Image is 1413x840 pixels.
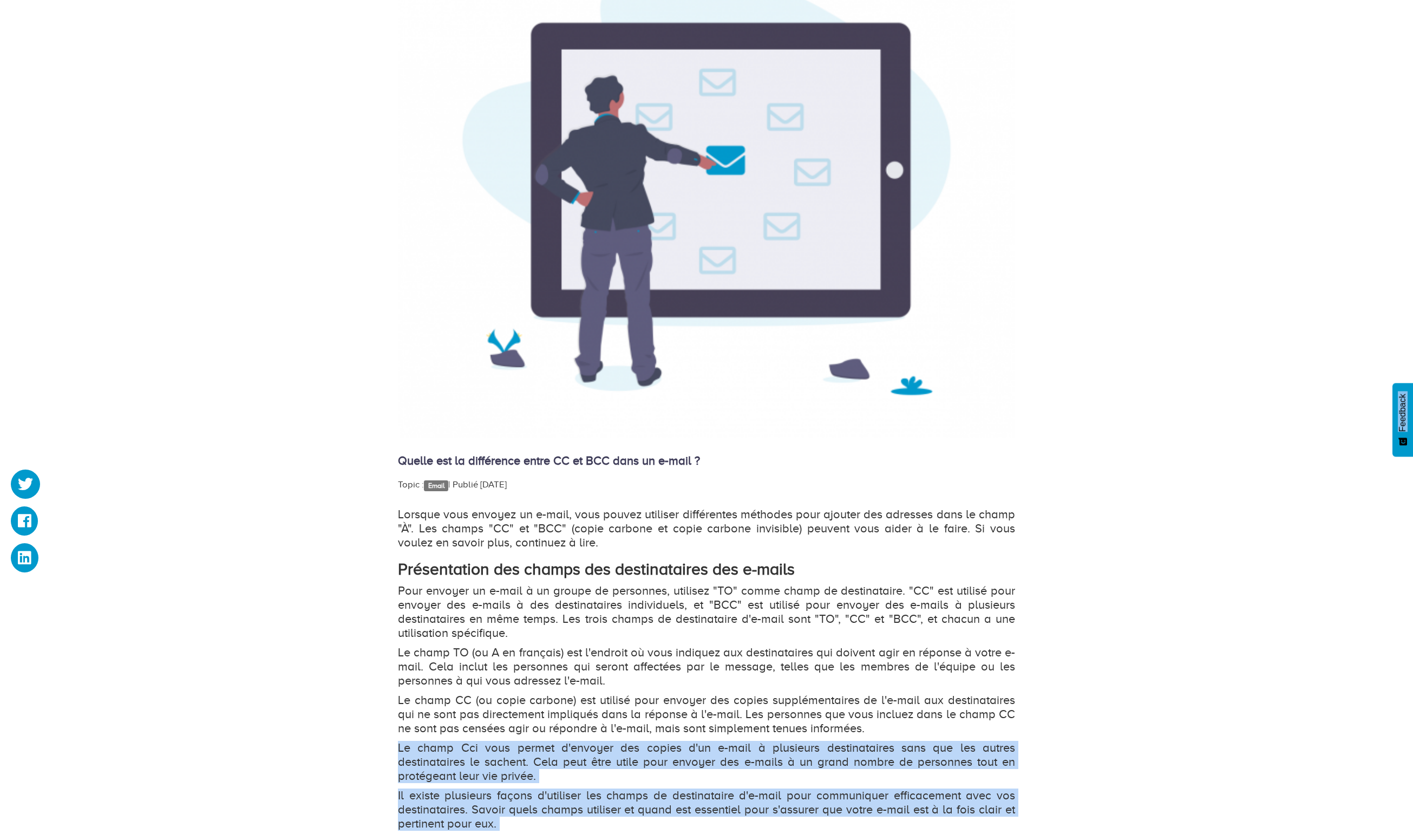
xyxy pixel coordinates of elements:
[1359,786,1400,827] iframe: Drift Widget Chat Controller
[453,479,507,490] span: Publié [DATE]
[1398,394,1408,432] span: Feedback
[424,480,448,491] a: Email
[398,584,1015,640] p: Pour envoyer un e-mail à un groupe de personnes, utilisez "TO" comme champ de destinataire. "CC" ...
[1190,662,1407,792] iframe: Drift Widget Chat Window
[398,789,1015,831] p: Il existe plusieurs façons d'utiliser les champs de destinataire d'e-mail pour communiquer effica...
[398,479,450,490] span: Topic : |
[398,741,1015,783] p: Le champ Cci vous permet d'envoyer des copies d'un e-mail à plusieurs destinataires sans que les ...
[398,560,795,578] strong: Présentation des champs des destinataires des e-mails
[1392,383,1413,457] button: Feedback - Afficher l’enquête
[398,507,1015,550] p: Lorsque vous envoyez un e-mail, vous pouvez utiliser différentes méthodes pour ajouter des adress...
[398,693,1015,735] p: Le champ CC (ou copie carbone) est utilisé pour envoyer des copies supplémentaires de l'e-mail au...
[398,454,1015,467] h4: Quelle est la différence entre CC et BCC dans un e-mail ?
[398,646,1015,688] p: Le champ TO (ou A en français) est l'endroit où vous indiquez aux destinataires qui doivent agir ...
